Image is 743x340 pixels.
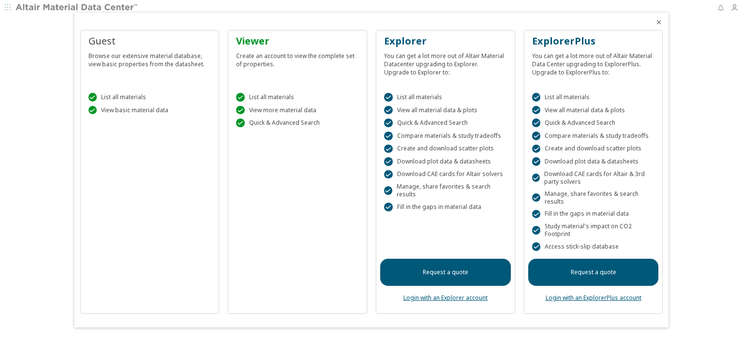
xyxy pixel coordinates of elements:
[532,118,541,127] div: 
[384,106,393,115] div: 
[384,132,393,140] div: 
[532,174,540,182] div: 
[532,132,541,140] div: 
[532,145,541,153] div: 
[532,210,655,219] div: Fill in the gaps in material data
[403,294,488,302] a: Login with an Explorer account
[532,242,541,251] div: 
[532,157,541,166] div: 
[384,170,507,179] div: Download CAE cards for Altair solvers
[384,118,393,127] div: 
[384,203,393,211] div: 
[532,132,655,140] div: Compare materials & study tradeoffs
[532,157,655,166] div: Download plot data & datasheets
[384,48,507,76] div: You can get a lot more out of Altair Material Datacenter upgrading to Explorer. Upgrade to Explor...
[384,203,507,211] div: Fill in the gaps in material data
[236,118,359,127] div: Quick & Advanced Search
[532,106,655,115] div: View all material data & plots
[655,18,663,26] button: Close
[532,210,541,219] div: 
[528,259,659,286] a: Request a quote
[236,118,245,127] div: 
[236,93,245,102] div: 
[532,242,655,251] div: Access stick-slip database
[384,34,507,48] div: Explorer
[384,93,393,102] div: 
[236,106,245,115] div: 
[532,145,655,153] div: Create and download scatter plots
[532,48,655,76] div: You can get a lot more out of Altair Material Data Center upgrading to ExplorerPlus. Upgrade to E...
[384,183,507,198] div: Manage, share favorites & search results
[532,222,655,238] div: Study material's impact on CO2 Footprint
[384,157,507,166] div: Download plot data & datasheets
[532,93,541,102] div: 
[236,106,359,115] div: View more material data
[384,132,507,140] div: Compare materials & study tradeoffs
[380,259,511,286] a: Request a quote
[384,118,507,127] div: Quick & Advanced Search
[236,93,359,102] div: List all materials
[532,34,655,48] div: ExplorerPlus
[89,106,211,115] div: View basic material data
[236,48,359,68] div: Create an account to view the complete set of properties.
[532,170,655,186] div: Download CAE cards for Altair & 3rd party solvers
[384,145,393,153] div: 
[384,170,393,179] div: 
[236,34,359,48] div: Viewer
[532,106,541,115] div: 
[532,190,655,206] div: Manage, share favorites & search results
[89,48,211,68] div: Browse our extensive material database, view basic properties from the datasheet.
[89,106,97,115] div: 
[532,226,540,235] div: 
[89,93,97,102] div: 
[546,294,641,302] a: Login with an ExplorerPlus account
[532,193,540,202] div: 
[532,93,655,102] div: List all materials
[532,118,655,127] div: Quick & Advanced Search
[384,186,392,195] div: 
[384,145,507,153] div: Create and download scatter plots
[384,106,507,115] div: View all material data & plots
[89,34,211,48] div: Guest
[384,93,507,102] div: List all materials
[89,93,211,102] div: List all materials
[384,157,393,166] div: 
